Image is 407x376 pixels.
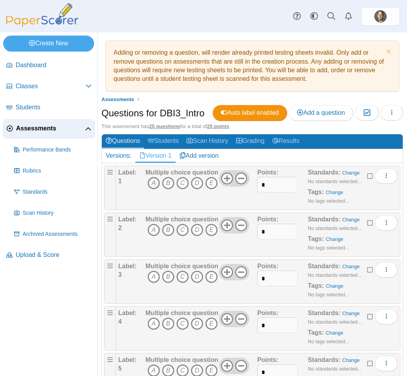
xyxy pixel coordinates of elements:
[11,183,95,201] a: Standards
[135,149,176,162] a: Version 1
[16,251,92,259] span: Upload & Score
[191,317,203,330] i: D
[162,177,174,189] i: B
[342,217,360,223] a: Change
[308,366,362,372] small: No standards selected...
[375,215,398,231] button: More options
[176,317,189,330] i: C
[308,356,341,363] b: Standards:
[375,168,398,184] button: More options
[104,212,116,257] div: Drag handle
[3,77,95,96] a: Classes
[104,166,116,210] div: Drag handle
[326,283,343,289] a: Change
[308,225,362,231] small: No standards selected...
[146,169,219,176] b: Multiple choice question
[16,124,85,133] span: Assessments
[23,230,92,238] span: Archived Assessments
[308,272,362,278] small: No standards selected...
[308,198,349,204] small: No tags selected...
[144,134,183,149] a: Students
[257,169,278,176] b: Points:
[162,271,174,283] i: B
[289,105,353,121] a: Add a question
[257,310,278,316] b: Points:
[3,3,81,27] img: PaperScorer
[23,209,92,217] span: Scan History
[149,123,180,129] u: 25 questions
[148,177,160,189] i: A
[118,356,137,363] b: Label:
[104,306,116,351] div: Drag handle
[308,329,324,336] b: Tags:
[297,109,345,116] span: Add a question
[308,319,362,325] small: No standards selected...
[205,271,218,283] i: E
[308,235,324,242] b: Tags:
[118,216,137,223] b: Label:
[308,310,341,316] b: Standards:
[308,282,324,289] b: Tags:
[342,357,360,363] a: Change
[118,365,122,372] b: 5
[118,263,137,269] b: Label:
[16,82,85,91] span: Classes
[110,45,395,87] div: Adding or removing a question, will render already printed testing sheets invalid. Only add or re...
[191,271,203,283] i: D
[11,225,95,244] a: Archived Assessments
[146,216,219,223] b: Multiple choice question
[3,246,95,265] a: Upload & Score
[213,105,287,121] a: Auto label enabled
[361,7,400,26] a: ps.6OjCnjMk7vCEuwnV
[207,123,229,129] u: 25 points
[326,330,343,336] a: Change
[191,224,203,236] i: D
[162,317,174,330] i: B
[3,98,95,117] a: Students
[221,109,279,116] span: Auto label enabled
[268,134,303,149] a: Results
[176,224,189,236] i: C
[148,224,160,236] i: A
[146,356,219,363] b: Multiple choice question
[102,134,144,149] a: Questions
[308,339,349,344] small: No tags selected...
[257,263,278,269] b: Points:
[375,356,398,371] button: More options
[205,224,218,236] i: E
[176,177,189,189] i: C
[23,146,92,154] span: Performance Bands
[100,94,136,104] a: Assessments
[118,169,137,176] b: Label:
[101,96,134,102] span: Assessments
[118,310,137,316] b: Label:
[375,262,398,278] button: More options
[118,225,122,231] b: 2
[23,188,92,196] span: Standards
[16,61,92,69] span: Dashboard
[146,310,219,316] b: Multiple choice question
[384,48,391,57] a: Dismiss notice
[118,178,122,184] b: 1
[257,356,278,363] b: Points:
[308,292,349,298] small: No tags selected...
[308,263,341,269] b: Standards:
[205,317,218,330] i: E
[23,167,92,175] span: Rubrics
[257,216,278,223] b: Points:
[308,245,349,251] small: No tags selected...
[118,318,122,325] b: 4
[11,141,95,159] a: Performance Bands
[342,170,360,176] a: Change
[162,224,174,236] i: B
[340,8,357,25] a: Alerts
[374,10,387,23] img: ps.6OjCnjMk7vCEuwnV
[191,177,203,189] i: D
[146,263,219,269] b: Multiple choice question
[101,107,204,120] h1: Questions for DBI3_Intro
[16,103,92,112] span: Students
[326,189,343,195] a: Change
[342,310,360,316] a: Change
[3,119,95,138] a: Assessments
[11,204,95,223] a: Scan History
